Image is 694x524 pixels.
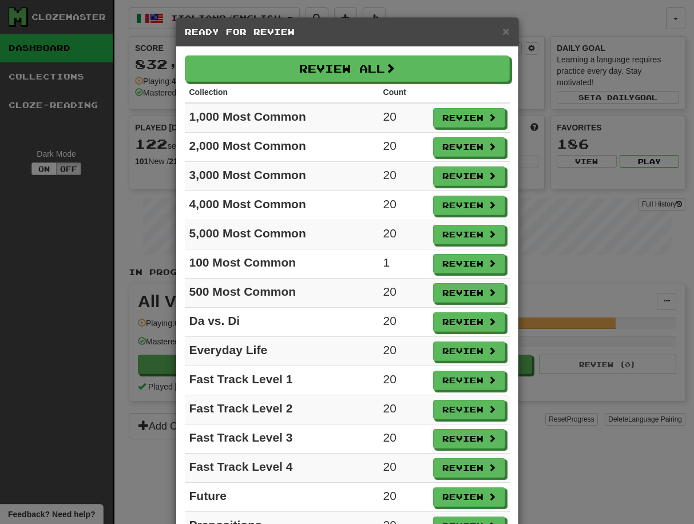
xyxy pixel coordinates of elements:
[433,196,505,215] button: Review
[379,249,429,279] td: 1
[185,308,379,337] td: Da vs. Di
[185,55,510,82] button: Review All
[185,454,379,483] td: Fast Track Level 4
[185,249,379,279] td: 100 Most Common
[379,424,429,454] td: 20
[433,342,505,361] button: Review
[379,162,429,191] td: 20
[379,454,429,483] td: 20
[433,254,505,273] button: Review
[185,483,379,512] td: Future
[185,162,379,191] td: 3,000 Most Common
[185,133,379,162] td: 2,000 Most Common
[502,25,509,37] button: Close
[433,137,505,157] button: Review
[379,483,429,512] td: 20
[379,337,429,366] td: 20
[433,312,505,332] button: Review
[379,191,429,220] td: 20
[433,371,505,390] button: Review
[379,279,429,308] td: 20
[433,429,505,448] button: Review
[185,424,379,454] td: Fast Track Level 3
[185,26,510,38] h5: Ready for Review
[379,308,429,337] td: 20
[185,220,379,249] td: 5,000 Most Common
[379,133,429,162] td: 20
[433,108,505,128] button: Review
[433,166,505,186] button: Review
[185,103,379,133] td: 1,000 Most Common
[379,103,429,133] td: 20
[379,395,429,424] td: 20
[185,279,379,308] td: 500 Most Common
[185,395,379,424] td: Fast Track Level 2
[433,283,505,303] button: Review
[502,25,509,38] span: ×
[185,82,379,103] th: Collection
[379,220,429,249] td: 20
[433,487,505,507] button: Review
[433,225,505,244] button: Review
[379,366,429,395] td: 20
[433,400,505,419] button: Review
[185,191,379,220] td: 4,000 Most Common
[185,366,379,395] td: Fast Track Level 1
[185,337,379,366] td: Everyday Life
[433,458,505,478] button: Review
[379,82,429,103] th: Count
